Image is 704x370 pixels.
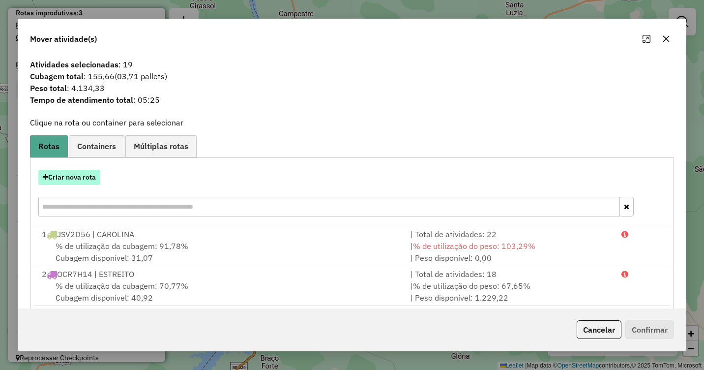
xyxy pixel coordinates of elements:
span: Mover atividade(s) [30,33,97,45]
div: | | Peso disponível: 0,00 [405,240,616,264]
div: | Total de atividades: 18 [405,268,616,280]
strong: Atividades selecionadas [30,60,118,69]
span: % de utilização da cubagem: 70,77% [56,281,188,291]
div: | Total de atividades: 22 [405,228,616,240]
strong: Cubagem total [30,71,84,81]
span: Rotas [38,142,59,150]
div: 1 JSV2D56 | CAROLINA [36,228,405,240]
button: Criar nova rota [38,170,100,185]
span: % de utilização do peso: 67,65% [413,281,530,291]
button: Maximize [639,31,654,47]
span: : 19 [24,59,680,70]
div: Cubagem disponível: 31,07 [36,240,405,264]
span: : 4.134,33 [24,82,680,94]
div: 2 OCR7H14 | ESTREITO [36,268,405,280]
div: | | Peso disponível: 1.229,22 [405,280,616,304]
strong: Tempo de atendimento total [30,95,133,105]
i: Porcentagens após mover as atividades: Cubagem: 181,96% Peso: 176,45% [621,270,628,278]
i: Porcentagens após mover as atividades: Cubagem: 132,96% Peso: 149,23% [621,230,628,238]
span: % de utilização da cubagem: 91,78% [56,241,188,251]
span: : 05:25 [24,94,680,106]
span: % de utilização do peso: 103,29% [413,241,535,251]
label: Clique na rota ou container para selecionar [30,117,183,128]
div: Cubagem disponível: 40,92 [36,280,405,304]
span: Containers [77,142,116,150]
span: : 155,66 [24,70,680,82]
span: Múltiplas rotas [134,142,188,150]
div: 4 SMQ3G32 | SAO JOAO DO PARAISO [36,308,405,320]
strong: Peso total [30,83,67,93]
div: | Total de atividades: 28 [405,308,616,320]
button: Cancelar [577,320,621,339]
span: (03,71 pallets) [115,71,167,81]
